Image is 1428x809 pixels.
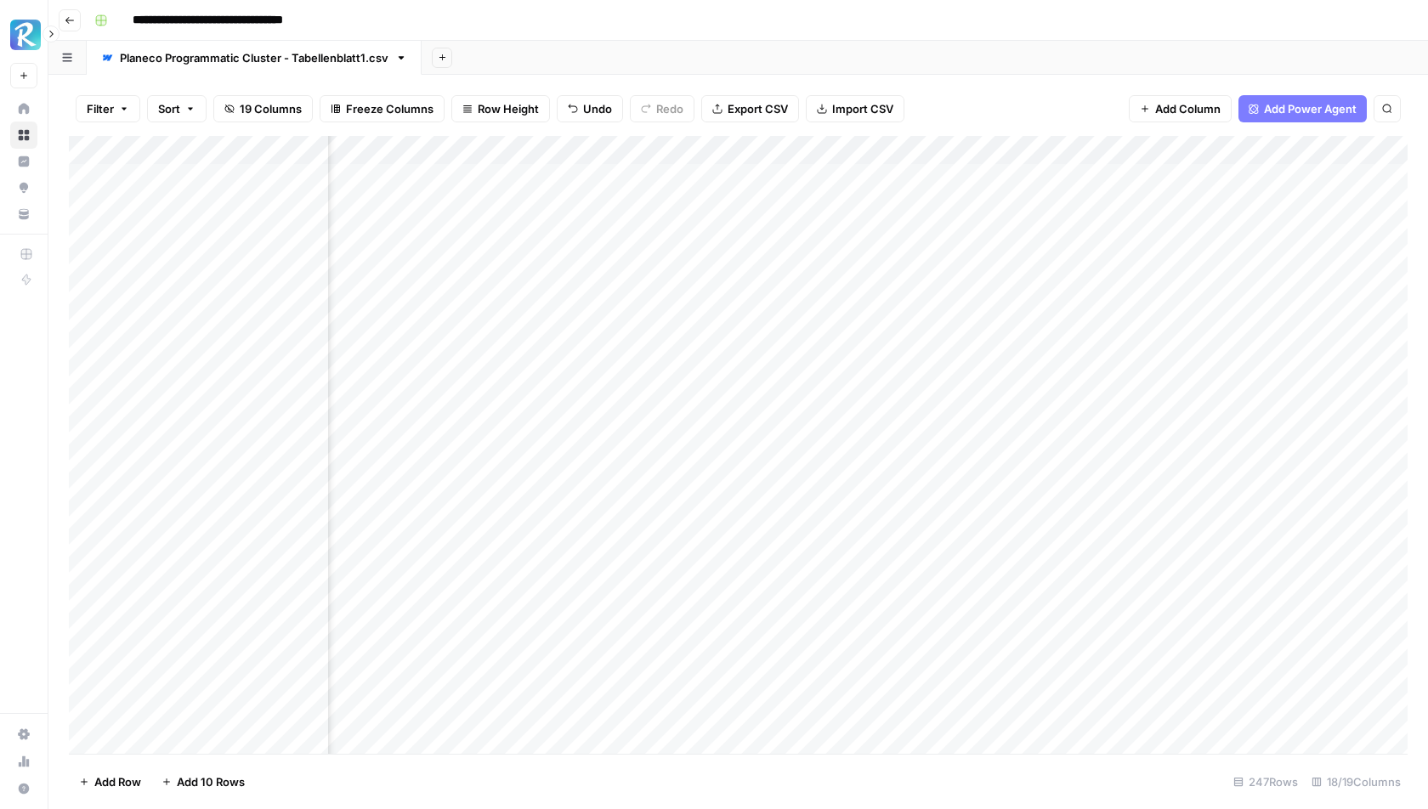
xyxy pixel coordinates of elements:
[10,748,37,775] a: Usage
[158,100,180,117] span: Sort
[1264,100,1357,117] span: Add Power Agent
[120,49,388,66] div: Planeco Programmatic Cluster - Tabellenblatt1.csv
[10,122,37,149] a: Browse
[87,100,114,117] span: Filter
[832,100,893,117] span: Import CSV
[151,768,255,795] button: Add 10 Rows
[1305,768,1408,795] div: 18/19 Columns
[583,100,612,117] span: Undo
[94,773,141,790] span: Add Row
[806,95,904,122] button: Import CSV
[320,95,445,122] button: Freeze Columns
[1227,768,1305,795] div: 247 Rows
[478,100,539,117] span: Row Height
[10,95,37,122] a: Home
[728,100,788,117] span: Export CSV
[1238,95,1367,122] button: Add Power Agent
[346,100,433,117] span: Freeze Columns
[10,148,37,175] a: Insights
[69,768,151,795] button: Add Row
[177,773,245,790] span: Add 10 Rows
[630,95,694,122] button: Redo
[147,95,207,122] button: Sort
[87,41,422,75] a: Planeco Programmatic Cluster - Tabellenblatt1.csv
[10,721,37,748] a: Settings
[240,100,302,117] span: 19 Columns
[656,100,683,117] span: Redo
[701,95,799,122] button: Export CSV
[1155,100,1221,117] span: Add Column
[10,20,41,50] img: Radyant Logo
[213,95,313,122] button: 19 Columns
[1129,95,1232,122] button: Add Column
[451,95,550,122] button: Row Height
[557,95,623,122] button: Undo
[10,174,37,201] a: Opportunities
[76,95,140,122] button: Filter
[10,201,37,228] a: Your Data
[10,775,37,802] button: Help + Support
[10,14,37,56] button: Workspace: Radyant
